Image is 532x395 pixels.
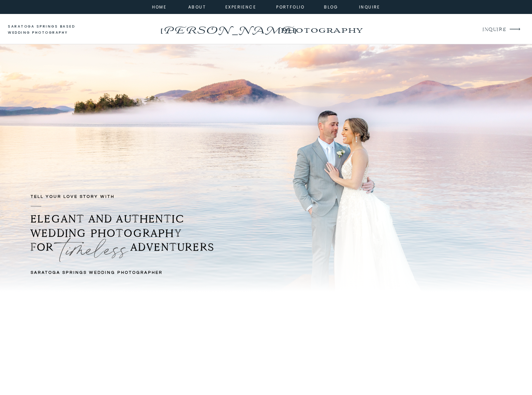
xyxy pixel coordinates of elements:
[62,231,121,273] p: timeless
[267,20,376,39] a: photography
[483,25,505,34] a: INQUIRE
[357,3,382,10] a: inquire
[31,194,115,199] b: TELL YOUR LOVE STORY with
[159,22,297,33] a: [PERSON_NAME]
[225,3,253,10] a: experience
[319,3,343,10] a: Blog
[8,23,88,36] a: saratoga springs based wedding photography
[276,3,305,10] a: portfolio
[150,3,168,10] a: home
[31,212,215,254] b: ELEGANT AND AUTHENTIC WEDDING PHOTOGRAPHY FOR ADVENTURERS
[31,270,163,275] b: Saratoga Springs Wedding Photographer
[188,3,204,10] a: about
